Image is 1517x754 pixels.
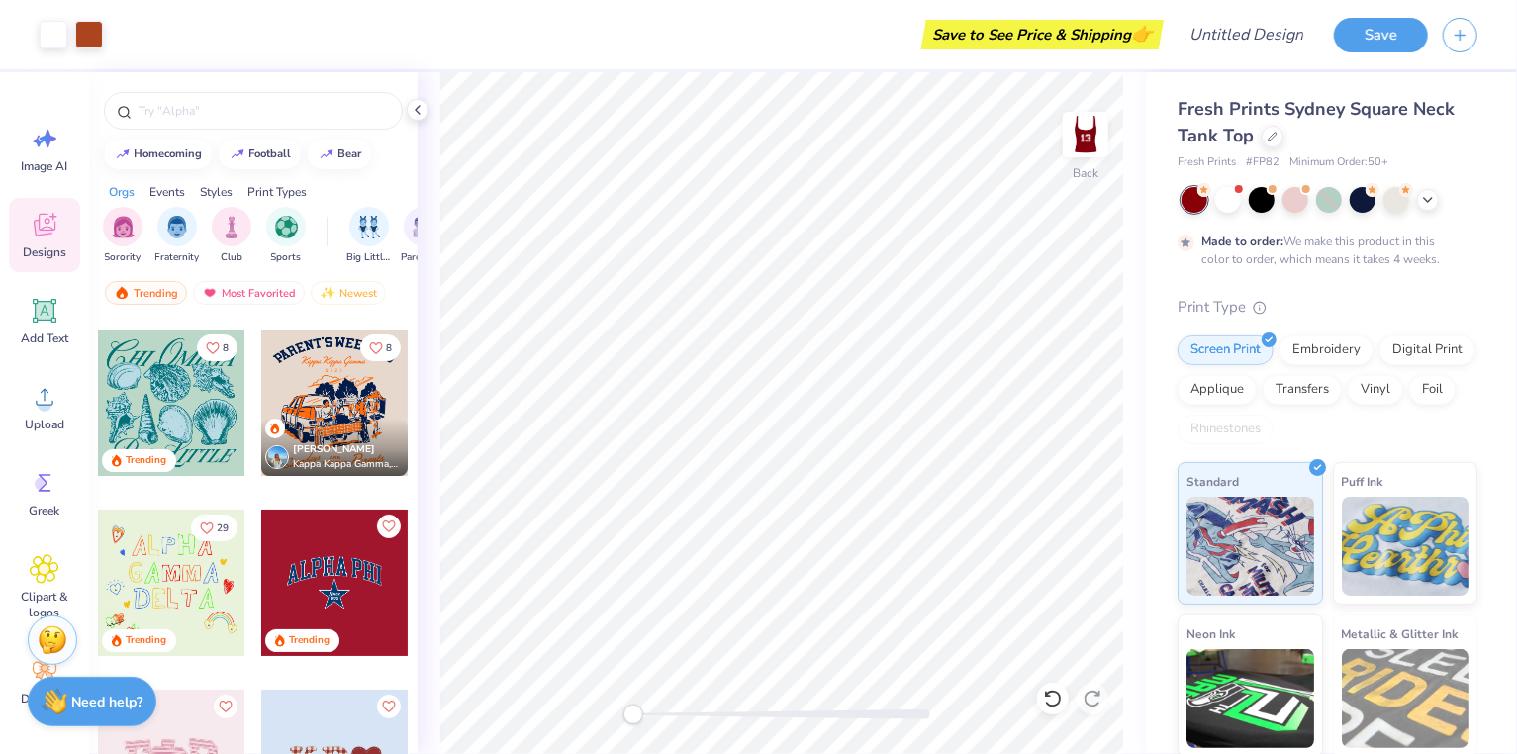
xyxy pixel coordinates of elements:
img: Club Image [221,216,242,238]
img: trending.gif [114,286,130,300]
img: Back [1066,115,1105,154]
div: Events [149,183,185,201]
img: Big Little Reveal Image [358,216,380,238]
div: Screen Print [1178,335,1274,365]
button: Like [197,334,237,361]
span: Minimum Order: 50 + [1289,154,1388,171]
button: Like [360,334,401,361]
span: 8 [223,343,229,353]
button: filter button [266,207,306,265]
span: Metallic & Glitter Ink [1342,623,1459,644]
span: Puff Ink [1342,471,1383,492]
button: Like [191,515,237,541]
input: Try "Alpha" [137,101,390,121]
span: 29 [217,523,229,533]
span: Fresh Prints Sydney Square Neck Tank Top [1178,97,1455,147]
img: Puff Ink [1342,497,1470,596]
img: newest.gif [320,286,335,300]
div: bear [338,148,362,159]
span: # FP82 [1246,154,1280,171]
img: trend_line.gif [230,148,245,160]
div: Styles [200,183,233,201]
span: Image AI [22,158,68,174]
span: 8 [386,343,392,353]
button: Like [214,695,237,718]
span: Kappa Kappa Gamma, [GEOGRAPHIC_DATA] [293,457,400,472]
div: Most Favorited [193,281,305,305]
div: filter for Parent's Weekend [401,207,446,265]
span: Neon Ink [1186,623,1235,644]
div: Back [1073,164,1098,182]
div: Accessibility label [623,705,643,724]
span: Clipart & logos [12,589,77,620]
button: homecoming [104,140,212,169]
img: Fraternity Image [166,216,188,238]
div: Trending [105,281,187,305]
input: Untitled Design [1174,15,1319,54]
span: Decorate [21,691,68,707]
strong: Need help? [72,693,143,711]
div: Transfers [1263,375,1342,405]
div: Save to See Price & Shipping [926,20,1159,49]
button: Like [377,515,401,538]
img: Sports Image [275,216,298,238]
img: most_fav.gif [202,286,218,300]
div: Applique [1178,375,1257,405]
div: Trending [126,633,166,648]
span: Standard [1186,471,1239,492]
img: Neon Ink [1186,649,1314,748]
span: Fraternity [155,250,200,265]
div: We make this product in this color to order, which means it takes 4 weeks. [1201,233,1445,268]
div: Print Types [247,183,307,201]
span: Sports [271,250,302,265]
div: Vinyl [1348,375,1403,405]
img: Parent's Weekend Image [413,216,435,238]
img: Sorority Image [112,216,135,238]
button: Like [377,695,401,718]
span: [PERSON_NAME] [293,442,375,456]
button: bear [308,140,371,169]
button: football [219,140,301,169]
img: trend_line.gif [319,148,334,160]
div: filter for Fraternity [155,207,200,265]
span: Designs [23,244,66,260]
span: Add Text [21,330,68,346]
div: Newest [311,281,386,305]
span: Sorority [105,250,142,265]
div: filter for Sorority [103,207,142,265]
div: Orgs [109,183,135,201]
span: Upload [25,417,64,432]
span: Greek [30,503,60,518]
button: filter button [155,207,200,265]
div: filter for Big Little Reveal [346,207,392,265]
span: 👉 [1131,22,1153,46]
span: Fresh Prints [1178,154,1236,171]
div: Trending [289,633,330,648]
div: homecoming [135,148,203,159]
div: Digital Print [1379,335,1475,365]
button: filter button [103,207,142,265]
div: Print Type [1178,296,1477,319]
div: Embroidery [1280,335,1374,365]
button: filter button [212,207,251,265]
div: Rhinestones [1178,415,1274,444]
button: Save [1334,18,1428,52]
button: filter button [401,207,446,265]
div: filter for Club [212,207,251,265]
div: football [249,148,292,159]
span: Club [221,250,242,265]
strong: Made to order: [1201,234,1283,249]
button: filter button [346,207,392,265]
img: Metallic & Glitter Ink [1342,649,1470,748]
span: Big Little Reveal [346,250,392,265]
div: filter for Sports [266,207,306,265]
div: Foil [1409,375,1456,405]
img: Standard [1186,497,1314,596]
img: trend_line.gif [115,148,131,160]
div: Trending [126,453,166,468]
span: Parent's Weekend [401,250,446,265]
